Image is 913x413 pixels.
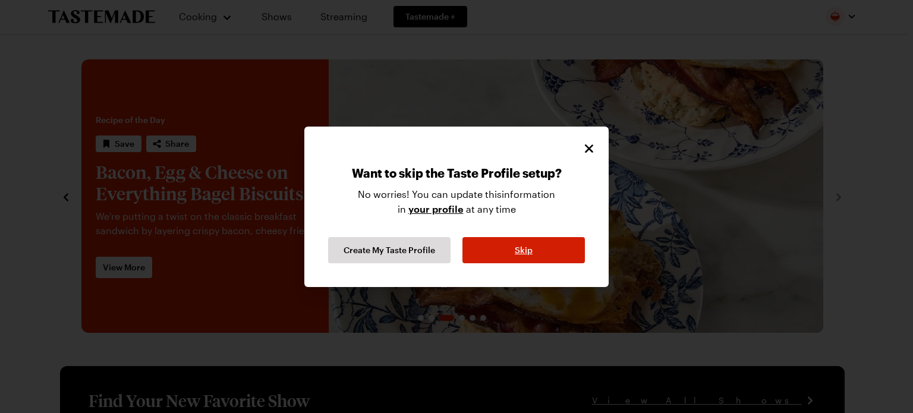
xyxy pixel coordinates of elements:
p: No worries! You can update this information in at any time [358,187,555,225]
p: Want to skip the Taste Profile setup? [352,166,562,187]
a: your profile [408,202,464,215]
span: Create My Taste Profile [344,244,435,256]
button: Skip Taste Profile [462,237,585,263]
button: Continue Taste Profile [328,237,451,263]
button: Close [581,141,597,156]
span: Skip [515,244,533,256]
